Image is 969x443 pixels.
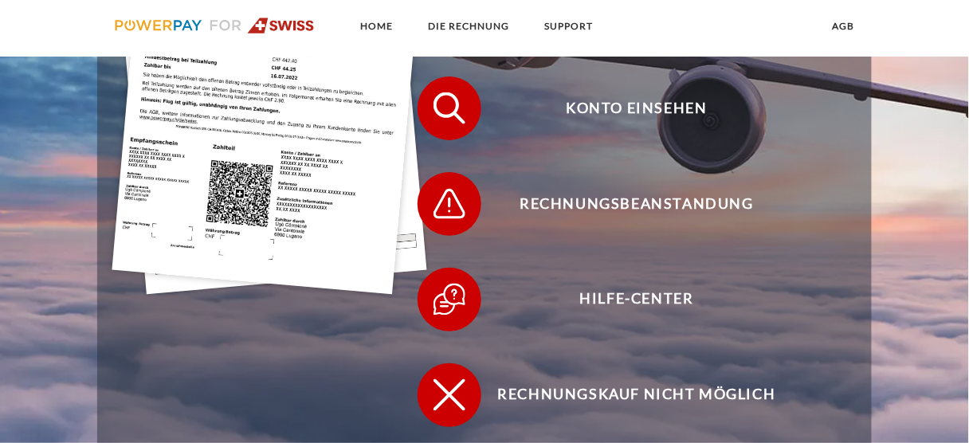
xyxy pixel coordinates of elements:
[418,268,832,331] button: Hilfe-Center
[441,268,832,331] span: Hilfe-Center
[430,280,469,320] img: qb_help.svg
[430,88,469,128] img: qb_search.svg
[415,12,524,41] a: DIE RECHNUNG
[532,12,607,41] a: SUPPORT
[115,18,315,33] img: logo-swiss.svg
[418,172,832,236] button: Rechnungsbeanstandung
[430,184,469,224] img: qb_warning.svg
[441,363,832,427] span: Rechnungskauf nicht möglich
[818,12,868,41] a: agb
[441,76,832,140] span: Konto einsehen
[347,12,407,41] a: Home
[418,76,832,140] button: Konto einsehen
[418,363,832,427] button: Rechnungskauf nicht möglich
[441,172,832,236] span: Rechnungsbeanstandung
[430,375,469,415] img: qb_close.svg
